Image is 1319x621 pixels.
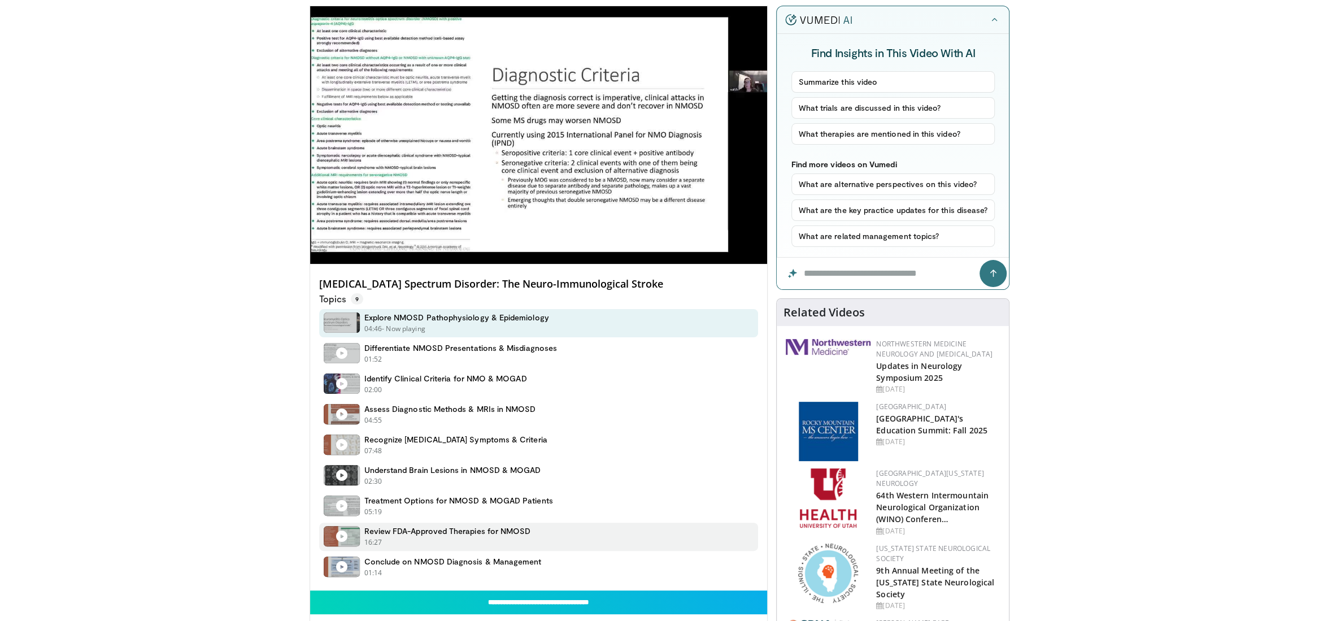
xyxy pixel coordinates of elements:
[310,6,768,264] video-js: Video Player
[364,324,382,334] p: 04:46
[364,507,382,517] p: 05:19
[785,14,852,25] img: vumedi-ai-logo.v2.svg
[783,306,865,319] h4: Related Videos
[791,97,995,119] button: What trials are discussed in this video?
[382,324,425,334] p: - Now playing
[876,361,962,383] a: Updates in Neurology Symposium 2025
[364,465,541,475] h4: Understand Brain Lesions in NMOSD & MOGAD
[319,293,363,305] p: Topics
[876,490,989,524] a: 64th Western Intermountain Neurological Organization (WINO) Conferen…
[876,437,1000,447] div: [DATE]
[364,435,547,445] h4: Recognize [MEDICAL_DATA] Symptoms & Criteria
[364,343,557,353] h4: Differentiate NMOSD Presentations & Misdiagnoses
[364,476,382,487] p: 02:30
[786,339,870,355] img: 2a462fb6-9365-492a-ac79-3166a6f924d8.png.150x105_q85_autocrop_double_scale_upscale_version-0.2.jpg
[777,258,1009,289] input: Question for the AI
[876,544,990,563] a: [US_STATE] State Neurological Society
[876,413,987,436] a: [GEOGRAPHIC_DATA]'s Education Summit: Fall 2025
[364,496,553,506] h4: Treatment Options for NMOSD & MOGAD Patients
[319,278,759,290] h4: [MEDICAL_DATA] Spectrum Disorder: The Neuro-Immunological Stroke
[876,526,1000,536] div: [DATE]
[364,526,531,536] h4: Review FDA-Approved Therapies for NMOSD
[364,404,536,414] h4: Assess Diagnostic Methods & MRIs in NMOSD
[791,71,995,93] button: Summarize this video
[364,415,382,425] p: 04:55
[791,159,995,169] p: Find more videos on Vumedi
[791,173,995,195] button: What are alternative perspectives on this video?
[876,468,984,488] a: [GEOGRAPHIC_DATA][US_STATE] Neurology
[364,354,382,364] p: 01:52
[876,384,1000,394] div: [DATE]
[791,225,995,247] button: What are related management topics?
[364,537,382,548] p: 16:27
[800,468,856,528] img: f6362829-b0a3-407d-a044-59546adfd345.png.150x105_q85_autocrop_double_scale_upscale_version-0.2.png
[799,402,858,461] img: 6b9b61f7-40d5-4025-982f-9cb3140a35cb.png.150x105_q85_autocrop_double_scale_upscale_version-0.2.jpg
[364,312,549,323] h4: Explore NMOSD Pathophysiology & Epidemiology
[364,557,542,567] h4: Conclude on NMOSD Diagnosis & Management
[791,45,995,60] h4: Find Insights in This Video With AI
[364,446,382,456] p: 07:48
[791,199,995,221] button: What are the key practice updates for this disease?
[364,374,527,384] h4: Identify Clinical Criteria for NMO & MOGAD
[364,568,382,578] p: 01:14
[364,385,382,395] p: 02:00
[791,123,995,145] button: What therapies are mentioned in this video?
[351,293,363,305] span: 9
[876,402,946,411] a: [GEOGRAPHIC_DATA]
[876,601,1000,611] div: [DATE]
[876,339,992,359] a: Northwestern Medicine Neurology and [MEDICAL_DATA]
[798,544,858,603] img: 71a8b48c-8850-4916-bbdd-e2f3ccf11ef9.png.150x105_q85_autocrop_double_scale_upscale_version-0.2.png
[876,565,994,600] a: 9th Annual Meeting of the [US_STATE] State Neurological Society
